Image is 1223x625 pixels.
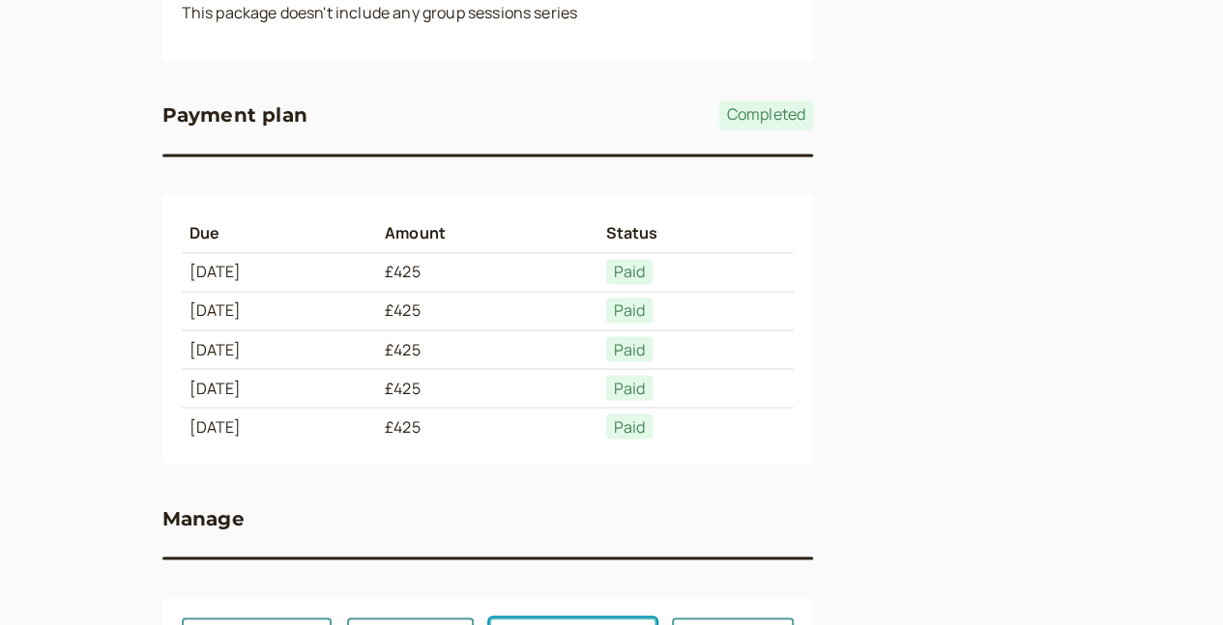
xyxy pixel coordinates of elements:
[606,336,654,361] span: Paid
[182,253,377,292] td: [DATE]
[162,99,307,130] h3: Payment plan
[162,502,245,533] h3: Manage
[377,292,598,330] td: £425
[377,368,598,407] td: £425
[598,214,795,252] th: Status
[606,298,654,323] span: Paid
[182,292,377,330] td: [DATE]
[719,100,813,129] span: Completed
[606,413,654,439] span: Paid
[182,214,377,252] th: Due
[377,407,598,444] td: £425
[182,407,377,444] td: [DATE]
[377,253,598,292] td: £425
[606,375,654,400] span: Paid
[182,329,377,368] td: [DATE]
[377,329,598,368] td: £425
[1126,532,1223,625] iframe: Chat Widget
[606,259,654,284] span: Paid
[377,214,598,252] th: Amount
[182,1,795,26] p: This package doesn't include any group sessions series
[182,368,377,407] td: [DATE]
